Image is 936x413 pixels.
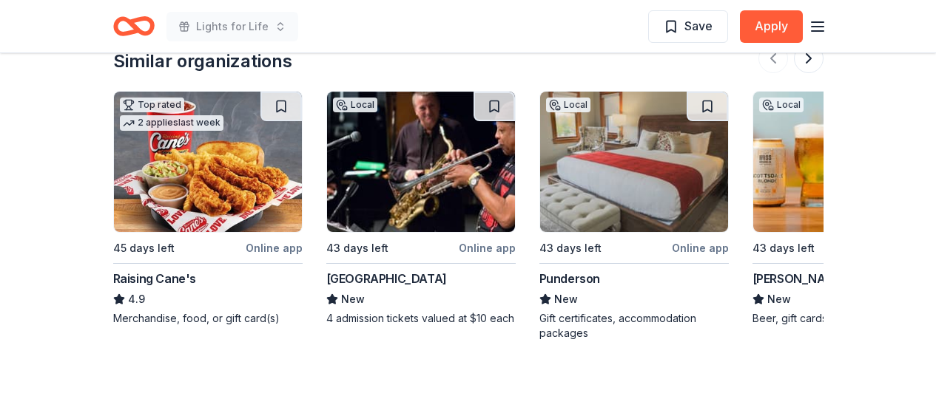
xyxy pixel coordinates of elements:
[120,115,223,131] div: 2 applies last week
[546,98,590,112] div: Local
[648,10,728,43] button: Save
[113,239,175,257] div: 45 days left
[752,270,895,287] div: [PERSON_NAME] Brewing
[113,270,196,287] div: Raising Cane's
[672,239,729,257] div: Online app
[113,50,292,73] div: Similar organizations
[327,92,515,232] img: Image for American Jazz Museum
[326,91,516,326] a: Image for American Jazz MuseumLocal43 days leftOnline app[GEOGRAPHIC_DATA]New4 admission tickets ...
[196,18,269,35] span: Lights for Life
[326,311,516,326] div: 4 admission tickets valued at $10 each
[539,239,602,257] div: 43 days left
[113,91,303,326] a: Image for Raising Cane's Top rated2 applieslast week45 days leftOnline appRaising Cane's4.9Mercha...
[540,92,728,232] img: Image for Punderson
[740,10,803,43] button: Apply
[759,98,804,112] div: Local
[752,239,815,257] div: 43 days left
[554,290,578,308] span: New
[539,270,600,287] div: Punderson
[120,98,184,112] div: Top rated
[341,290,365,308] span: New
[539,311,729,341] div: Gift certificates, accommodation packages
[459,239,516,257] div: Online app
[767,290,791,308] span: New
[539,91,729,341] a: Image for PundersonLocal43 days leftOnline appPundersonNewGift certificates, accommodation packages
[326,239,388,257] div: 43 days left
[113,9,155,44] a: Home
[684,16,713,35] span: Save
[333,98,377,112] div: Local
[166,12,298,41] button: Lights for Life
[114,92,302,232] img: Image for Raising Cane's
[246,239,303,257] div: Online app
[128,290,145,308] span: 4.9
[113,311,303,326] div: Merchandise, food, or gift card(s)
[326,270,447,287] div: [GEOGRAPHIC_DATA]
